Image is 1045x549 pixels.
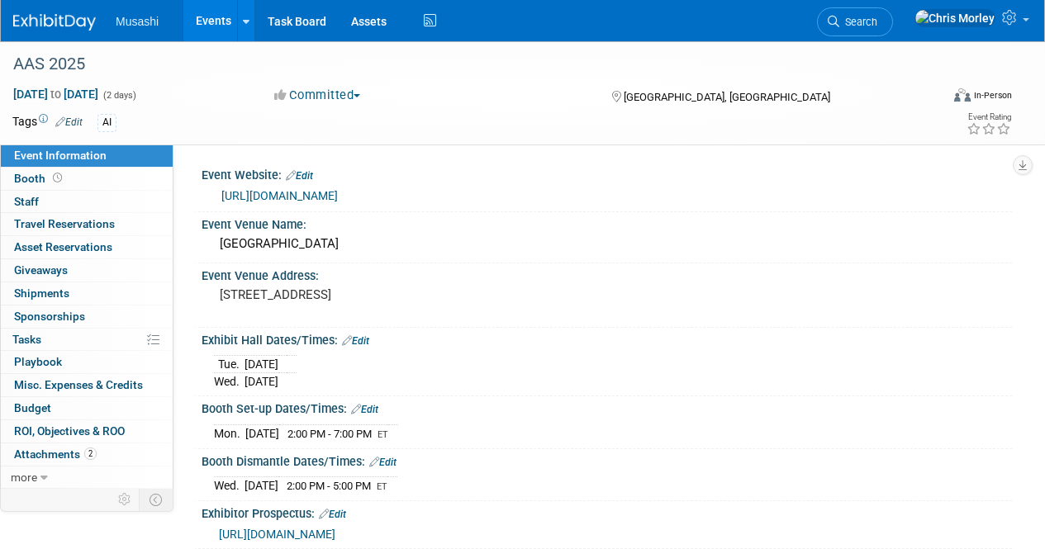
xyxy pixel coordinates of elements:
a: Search [817,7,893,36]
span: 2:00 PM - 5:00 PM [287,480,371,492]
span: Search [839,16,877,28]
div: Booth Dismantle Dates/Times: [202,449,1012,471]
td: [DATE] [245,424,279,442]
a: [URL][DOMAIN_NAME] [219,528,335,541]
a: Edit [55,116,83,128]
td: Tue. [214,356,245,373]
span: more [11,471,37,484]
div: Event Website: [202,163,1012,184]
a: Edit [369,457,397,468]
a: Edit [351,404,378,415]
span: Playbook [14,355,62,368]
span: to [48,88,64,101]
a: Misc. Expenses & Credits [1,374,173,396]
span: Staff [14,195,39,208]
div: Event Rating [967,113,1011,121]
span: Booth not reserved yet [50,172,65,184]
button: Committed [268,87,367,104]
a: Event Information [1,144,173,167]
img: ExhibitDay [13,14,96,31]
a: more [1,466,173,489]
a: Travel Reservations [1,213,173,235]
span: Asset Reservations [14,240,112,253]
span: Travel Reservations [14,217,115,230]
div: AAS 2025 [7,50,927,79]
span: (2 days) [102,90,136,101]
span: [GEOGRAPHIC_DATA], [GEOGRAPHIC_DATA] [624,91,830,103]
span: Booth [14,172,65,185]
span: Misc. Expenses & Credits [14,378,143,391]
a: Budget [1,397,173,419]
pre: [STREET_ADDRESS] [220,287,521,302]
span: Tasks [12,333,41,346]
div: Event Format [866,86,1012,111]
a: Edit [319,509,346,520]
div: [GEOGRAPHIC_DATA] [214,231,1000,257]
a: Booth [1,168,173,190]
img: Chris Morley [914,9,995,27]
div: In-Person [973,89,1012,102]
span: Musashi [116,15,159,28]
span: Budget [14,401,51,414]
span: [DATE] [DATE] [12,87,99,102]
span: Attachments [14,447,97,461]
a: Staff [1,191,173,213]
div: AI [97,114,116,131]
a: Shipments [1,282,173,305]
td: Personalize Event Tab Strip [111,489,140,510]
td: Wed. [214,373,245,390]
span: Shipments [14,286,69,300]
a: ROI, Objectives & ROO [1,420,173,443]
div: Event Venue Address: [202,263,1012,284]
td: Wed. [214,477,245,495]
a: Asset Reservations [1,236,173,258]
div: Exhibitor Prospectus: [202,501,1012,523]
a: Giveaways [1,259,173,282]
a: Playbook [1,351,173,373]
span: Event Information [14,149,107,162]
a: Sponsorships [1,305,173,328]
td: Mon. [214,424,245,442]
a: Edit [286,170,313,182]
a: Edit [342,335,369,347]
div: Exhibit Hall Dates/Times: [202,328,1012,349]
span: ROI, Objectives & ROO [14,424,125,438]
td: [DATE] [245,356,278,373]
span: 2:00 PM - 7:00 PM [287,428,372,440]
td: [DATE] [245,373,278,390]
a: [URL][DOMAIN_NAME] [221,189,338,202]
div: Event Venue Name: [202,212,1012,233]
a: Attachments2 [1,443,173,466]
span: Sponsorships [14,310,85,323]
img: Format-Inperson.png [954,88,971,102]
div: Booth Set-up Dates/Times: [202,396,1012,418]
span: ET [378,429,388,440]
td: [DATE] [245,477,278,495]
span: 2 [84,447,97,460]
a: Tasks [1,329,173,351]
td: Tags [12,113,83,132]
span: Giveaways [14,263,68,277]
span: ET [377,481,387,492]
td: Toggle Event Tabs [140,489,173,510]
